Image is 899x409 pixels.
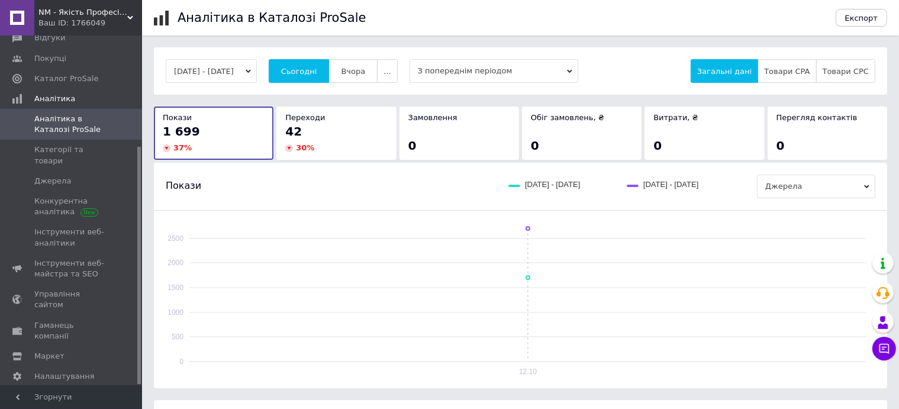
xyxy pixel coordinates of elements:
[38,18,142,28] div: Ваш ID: 1766049
[167,284,183,292] text: 1500
[34,289,109,310] span: Управління сайтом
[377,59,397,83] button: ...
[34,33,65,43] span: Відгуки
[173,143,192,152] span: 37 %
[816,59,875,83] button: Товари CPC
[34,227,109,248] span: Інструменти веб-аналітики
[34,94,75,104] span: Аналітика
[163,124,200,139] span: 1 699
[845,14,878,22] span: Експорт
[167,259,183,267] text: 2000
[38,7,127,18] span: NM - Якість Професіоналів
[166,59,257,83] button: [DATE] - [DATE]
[531,113,604,122] span: Обіг замовлень, ₴
[691,59,758,83] button: Загальні дані
[836,9,888,27] button: Експорт
[758,59,816,83] button: Товари CPA
[179,358,183,366] text: 0
[776,113,858,122] span: Перегляд контактів
[34,114,109,135] span: Аналітика в Каталозі ProSale
[823,67,869,76] span: Товари CPC
[328,59,378,83] button: Вчора
[653,139,662,153] span: 0
[269,59,330,83] button: Сьогодні
[653,113,698,122] span: Витрати, ₴
[34,53,66,64] span: Покупці
[34,258,109,279] span: Інструменти веб-майстра та SEO
[34,73,98,84] span: Каталог ProSale
[172,333,183,341] text: 500
[519,368,537,376] text: 12.10
[531,139,539,153] span: 0
[872,337,896,360] button: Чат з покупцем
[166,179,201,192] span: Покази
[776,139,785,153] span: 0
[408,113,457,122] span: Замовлення
[34,371,95,382] span: Налаштування
[34,144,109,166] span: Категорії та товари
[341,67,365,76] span: Вчора
[281,67,317,76] span: Сьогодні
[384,67,391,76] span: ...
[697,67,752,76] span: Загальні дані
[34,196,109,217] span: Конкурентна аналітика
[296,143,314,152] span: 30 %
[285,124,302,139] span: 42
[408,139,417,153] span: 0
[34,351,65,362] span: Маркет
[34,320,109,342] span: Гаманець компанії
[167,308,183,317] text: 1000
[757,175,875,198] span: Джерела
[285,113,325,122] span: Переходи
[34,176,71,186] span: Джерела
[167,234,183,243] text: 2500
[410,59,578,83] span: З попереднім періодом
[163,113,192,122] span: Покази
[764,67,810,76] span: Товари CPA
[178,11,366,25] h1: Аналітика в Каталозі ProSale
